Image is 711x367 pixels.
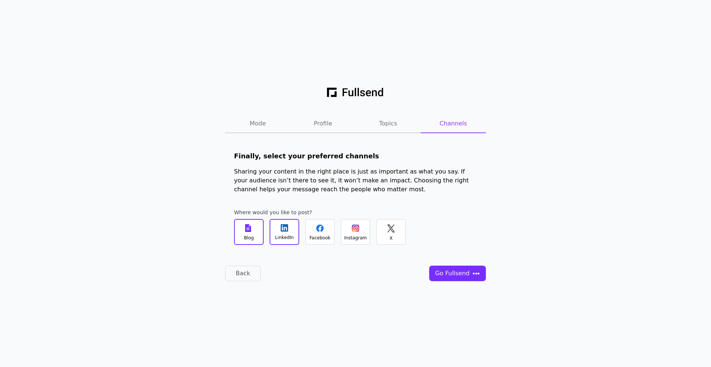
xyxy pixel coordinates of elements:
div: Blog [244,235,254,241]
button: Mode [225,115,290,133]
div: LinkedIn [275,235,294,240]
div: Instagram [344,235,367,241]
div: X [390,235,393,241]
div: Sharing your content in the right place is just as important as what you say. If your audience is... [234,167,477,194]
button: Profile [290,115,355,133]
div: Where would you like to post? [234,209,312,216]
h1: Finally, select your preferred channels [234,151,477,161]
button: Topics [355,115,421,133]
div: Go Fullsend [435,269,470,278]
button: Channels [421,115,486,133]
div: Facebook [310,235,330,241]
button: Go Fullsend [429,266,486,281]
div: Back [231,269,254,278]
button: Back [225,266,261,281]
